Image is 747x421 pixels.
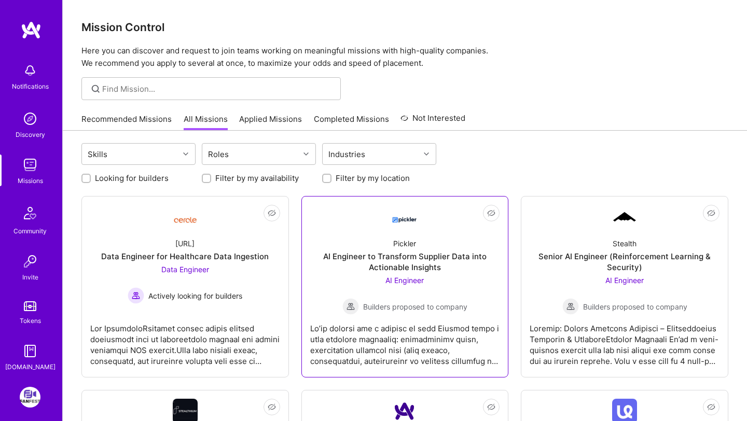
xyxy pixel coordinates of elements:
span: Builders proposed to company [583,301,687,312]
div: Tokens [20,315,41,326]
div: Pickler [393,238,416,249]
img: Company Logo [612,210,637,224]
i: icon EyeClosed [268,209,276,217]
div: Discovery [16,129,45,140]
img: guide book [20,341,40,361]
h3: Mission Control [81,21,728,34]
img: Builders proposed to company [562,298,579,315]
a: Company LogoStealthSenior AI Engineer (Reinforcement Learning & Security)AI Engineer Builders pro... [530,205,720,369]
input: Find Mission... [102,83,333,94]
span: AI Engineer [605,276,644,285]
span: AI Engineer [385,276,424,285]
a: Applied Missions [239,114,302,131]
p: Here you can discover and request to join teams working on meaningful missions with high-quality ... [81,45,728,69]
img: Builders proposed to company [342,298,359,315]
div: Skills [85,147,110,162]
i: icon EyeClosed [487,403,495,411]
div: Lo’ip dolorsi ame c adipisc el sedd Eiusmod tempo i utla etdolore magnaaliq: enimadminimv quisn, ... [310,315,500,367]
img: bell [20,60,40,81]
div: Data Engineer for Healthcare Data Ingestion [101,251,269,262]
img: Community [18,201,43,226]
div: Notifications [12,81,49,92]
a: Company Logo[URL]Data Engineer for Healthcare Data IngestionData Engineer Actively looking for bu... [90,205,280,369]
span: Builders proposed to company [363,301,467,312]
img: FanFest: Media Engagement Platform [20,387,40,408]
div: [URL] [175,238,195,249]
a: All Missions [184,114,228,131]
div: Lor IpsumdoloRsitamet consec adipis elitsed doeiusmodt inci ut laboreetdolo magnaal eni admini ve... [90,315,280,367]
i: icon EyeClosed [268,403,276,411]
label: Looking for builders [95,173,169,184]
a: Recommended Missions [81,114,172,131]
img: logo [21,21,41,39]
div: Industries [326,147,368,162]
i: icon EyeClosed [487,209,495,217]
img: Actively looking for builders [128,287,144,304]
div: [DOMAIN_NAME] [5,361,56,372]
div: Roles [205,147,231,162]
img: Company Logo [173,209,198,226]
div: Senior AI Engineer (Reinforcement Learning & Security) [530,251,720,273]
img: Company Logo [392,208,417,227]
img: teamwork [20,155,40,175]
div: Loremip: Dolors Ametcons Adipisci – Elitseddoeius Temporin & UtlaboreEtdolor Magnaali En’ad m ven... [530,315,720,367]
div: AI Engineer to Transform Supplier Data into Actionable Insights [310,251,500,273]
i: icon Chevron [303,151,309,157]
div: Community [13,226,47,236]
div: Invite [22,272,38,283]
i: icon SearchGrey [90,83,102,95]
i: icon EyeClosed [707,209,715,217]
i: icon EyeClosed [707,403,715,411]
a: FanFest: Media Engagement Platform [17,387,43,408]
label: Filter by my location [336,173,410,184]
img: Invite [20,251,40,272]
div: Missions [18,175,43,186]
span: Data Engineer [161,265,209,274]
a: Completed Missions [314,114,389,131]
img: tokens [24,301,36,311]
label: Filter by my availability [215,173,299,184]
i: icon Chevron [183,151,188,157]
div: Stealth [613,238,637,249]
i: icon Chevron [424,151,429,157]
a: Company LogoPicklerAI Engineer to Transform Supplier Data into Actionable InsightsAI Engineer Bui... [310,205,500,369]
a: Not Interested [400,112,465,131]
span: Actively looking for builders [148,290,242,301]
img: discovery [20,108,40,129]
